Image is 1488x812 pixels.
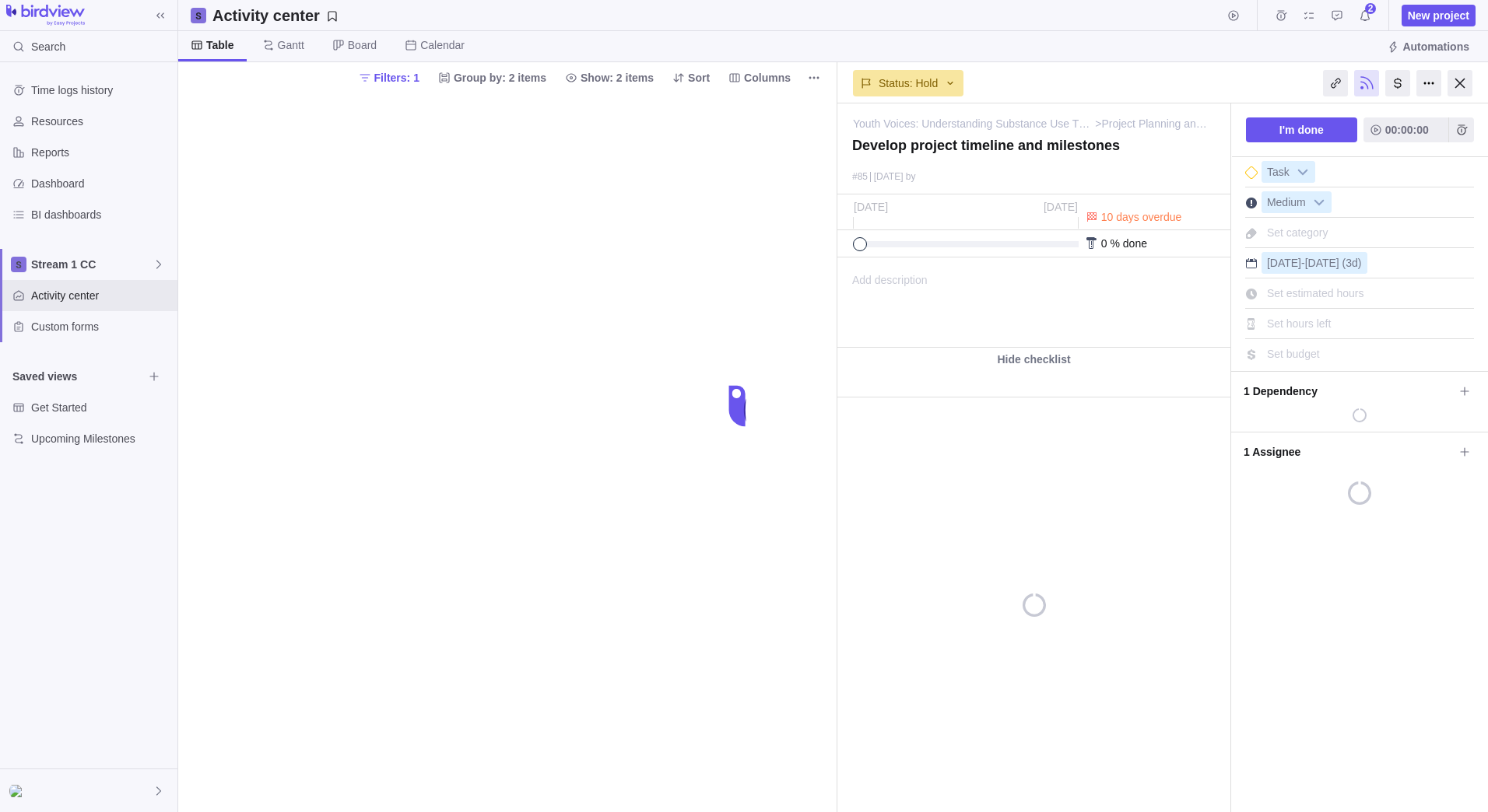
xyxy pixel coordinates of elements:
[744,70,791,86] span: Columns
[1449,117,1474,142] span: Add time entry
[31,145,171,160] span: Reports
[1363,117,1448,142] span: 00:00:00
[143,366,165,387] span: Browse views
[1231,469,1488,517] div: loading
[9,785,28,797] img: Show
[374,70,419,86] span: Filters: 1
[803,67,825,89] span: More actions
[688,70,710,86] span: Sort
[1267,226,1328,239] span: Set category
[1402,39,1469,54] span: Automations
[1279,121,1324,139] span: I'm done
[31,400,171,415] span: Get Started
[1298,5,1320,26] span: My assignments
[31,114,171,129] span: Resources
[206,5,345,26] span: Save your current layout and filters as a View
[1262,192,1311,214] span: Medium
[879,75,938,91] span: Status: Hold
[1101,116,1209,131] a: Project Planning and Preparation
[1246,117,1357,142] span: I'm done
[1342,257,1362,269] span: (3d)
[1244,408,1476,422] div: loading
[348,37,377,53] span: Board
[432,67,553,89] span: Group by: 2 items
[666,67,716,89] span: Sort
[854,201,888,213] span: [DATE]
[1101,211,1182,223] span: 10 days overdue
[1416,70,1441,96] div: More actions
[1354,12,1376,24] a: Notifications
[31,431,171,446] span: Upcoming Milestones
[1267,317,1332,330] span: Set hours left
[1023,397,1046,812] div: loading
[278,37,304,53] span: Gantt
[6,5,85,26] img: logo
[31,207,171,222] span: BI dashboards
[1262,191,1332,213] div: Medium
[1223,5,1244,26] span: Start timer
[838,258,928,347] span: Add description
[1381,36,1476,58] span: Automations
[1385,70,1410,96] div: Billing
[1110,237,1146,250] span: % done
[1245,166,1258,179] div: This is a milestone
[1244,378,1454,404] span: 1 Dependency
[1448,70,1472,96] div: Close
[837,348,1230,371] div: Hide checklist
[874,171,904,182] span: [DATE]
[1095,116,1101,133] span: >
[581,70,654,86] span: Show: 2 items
[31,319,171,334] span: Custom forms
[212,5,320,26] h2: Activity center
[1270,5,1292,26] span: Time logs
[1044,201,1078,213] span: [DATE]
[1262,162,1294,184] span: Task
[853,116,1095,131] a: Youth Voices: Understanding Substance Use Through Student Surveys (1)
[1270,12,1292,24] a: Time logs
[1267,287,1364,299] span: Set estimated hours
[12,369,143,384] span: Saved views
[31,176,171,191] span: Dashboard
[1408,8,1469,23] span: New project
[1267,348,1320,360] span: Set budget
[852,172,868,182] div: #85
[454,70,546,86] span: Group by: 2 items
[1402,5,1476,26] span: New project
[353,67,426,89] span: Filters: 1
[31,257,153,272] span: Stream 1 CC
[1298,12,1320,24] a: My assignments
[206,37,234,53] span: Table
[420,37,465,53] span: Calendar
[1326,12,1348,24] a: Approval requests
[1354,70,1379,96] div: Unfollow
[722,67,797,89] span: Columns
[1262,161,1315,183] div: Task
[1101,237,1107,250] span: 0
[1301,257,1305,269] span: -
[1326,5,1348,26] span: Approval requests
[31,39,65,54] span: Search
[713,375,775,437] div: loading
[1323,70,1348,96] div: Copy link
[906,171,916,182] span: by
[1267,257,1301,269] span: [DATE]
[1244,439,1454,465] span: 1 Assignee
[31,82,171,98] span: Time logs history
[31,288,171,303] span: Activity center
[1385,121,1429,139] span: 00:00:00
[559,67,660,89] span: Show: 2 items
[1305,257,1339,269] span: [DATE]
[1354,5,1376,26] span: Notifications
[9,782,28,800] div: Emerita D’Sylva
